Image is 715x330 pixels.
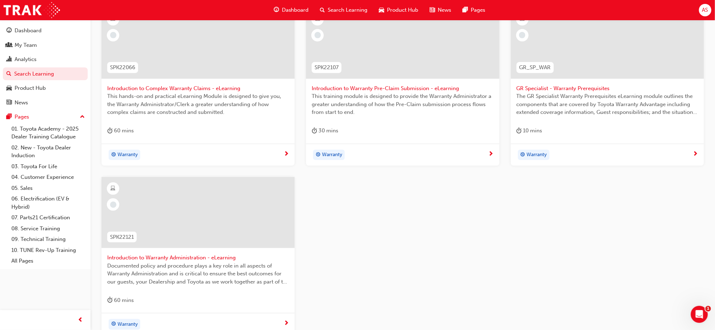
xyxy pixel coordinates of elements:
[520,150,525,160] span: target-icon
[110,64,135,72] span: SPK22066
[315,64,339,72] span: SPK22107
[424,3,457,17] a: news-iconNews
[705,306,711,312] span: 1
[268,3,315,17] a: guage-iconDashboard
[315,32,321,38] span: learningRecordVerb_NONE-icon
[282,6,309,14] span: Dashboard
[15,55,37,64] div: Analytics
[517,84,698,93] span: GR Specialist - Warranty Prerequisites
[9,142,88,161] a: 02. New - Toyota Dealer Induction
[9,245,88,256] a: 10. TUNE Rev-Up Training
[6,71,11,77] span: search-icon
[9,161,88,172] a: 03. Toyota For Life
[6,114,12,120] span: pages-icon
[489,151,494,158] span: next-icon
[9,234,88,245] a: 09. Technical Training
[9,212,88,223] a: 07. Parts21 Certification
[463,6,468,15] span: pages-icon
[284,151,289,158] span: next-icon
[438,6,452,14] span: News
[519,64,551,72] span: GR_SP_WAR
[3,67,88,81] a: Search Learning
[312,84,493,93] span: Introduction to Warranty Pre-Claim Submission - eLearning
[6,42,12,49] span: people-icon
[373,3,424,17] a: car-iconProduct Hub
[3,96,88,109] a: News
[111,320,116,329] span: target-icon
[107,296,134,305] div: 60 mins
[80,112,85,122] span: up-icon
[111,184,116,193] span: learningResourceType_ELEARNING-icon
[102,8,295,166] a: SPK22066Introduction to Complex Warranty Claims - eLearningThis hands-on and practical eLearning ...
[471,6,486,14] span: Pages
[6,28,12,34] span: guage-icon
[111,150,116,160] span: target-icon
[9,223,88,234] a: 08. Service Training
[107,296,113,305] span: duration-icon
[107,84,289,93] span: Introduction to Complex Warranty Claims - eLearning
[312,126,317,135] span: duration-icon
[3,23,88,110] button: DashboardMy TeamAnalyticsSearch LearningProduct HubNews
[517,92,698,116] span: The GR Specialist Warranty Prerequisites eLearning module outlines the components that are covere...
[110,233,134,241] span: SPK22121
[15,113,29,121] div: Pages
[387,6,419,14] span: Product Hub
[4,2,60,18] img: Trak
[312,92,493,116] span: This training module is designed to provide the Warranty Administrator a greater understanding of...
[328,6,368,14] span: Search Learning
[118,151,138,159] span: Warranty
[15,27,42,35] div: Dashboard
[107,262,289,286] span: Documented policy and procedure plays a key role in all aspects of Warranty Administration and is...
[15,84,46,92] div: Product Hub
[15,41,37,49] div: My Team
[691,306,708,323] iframe: Intercom live chat
[316,150,321,160] span: target-icon
[9,193,88,212] a: 06. Electrification (EV & Hybrid)
[517,126,542,135] div: 10 mins
[107,126,113,135] span: duration-icon
[15,99,28,107] div: News
[6,100,12,106] span: news-icon
[312,126,338,135] div: 30 mins
[110,202,116,208] span: learningRecordVerb_NONE-icon
[9,123,88,142] a: 01. Toyota Academy - 2025 Dealer Training Catalogue
[6,85,12,92] span: car-icon
[702,6,708,14] span: AS
[511,8,704,166] a: GR_SP_WARGR Specialist - Warranty PrerequisitesThe GR Specialist Warranty Prerequisites eLearning...
[3,110,88,123] button: Pages
[284,320,289,327] span: next-icon
[306,8,499,166] a: SPK22107Introduction to Warranty Pre-Claim Submission - eLearningThis training module is designed...
[107,126,134,135] div: 60 mins
[110,32,116,38] span: learningRecordVerb_NONE-icon
[519,32,525,38] span: learningRecordVerb_NONE-icon
[3,82,88,95] a: Product Hub
[9,172,88,183] a: 04. Customer Experience
[118,320,138,329] span: Warranty
[78,316,83,325] span: prev-icon
[322,151,342,159] span: Warranty
[6,56,12,63] span: chart-icon
[527,151,547,159] span: Warranty
[274,6,279,15] span: guage-icon
[517,126,522,135] span: duration-icon
[693,151,698,158] span: next-icon
[379,6,384,15] span: car-icon
[3,53,88,66] a: Analytics
[699,4,711,16] button: AS
[315,3,373,17] a: search-iconSearch Learning
[9,255,88,266] a: All Pages
[3,24,88,37] a: Dashboard
[107,92,289,116] span: This hands-on and practical eLearning Module is designed to give you, the Warranty Administrator/...
[320,6,325,15] span: search-icon
[457,3,491,17] a: pages-iconPages
[430,6,435,15] span: news-icon
[9,183,88,194] a: 05. Sales
[107,254,289,262] span: Introduction to Warranty Administration - eLearning
[3,39,88,52] a: My Team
